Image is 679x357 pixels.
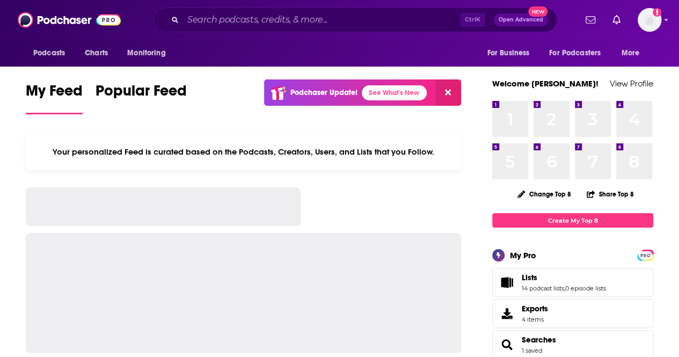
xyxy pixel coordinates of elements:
[290,88,357,97] p: Podchaser Update!
[610,78,653,89] a: View Profile
[499,17,543,23] span: Open Advanced
[638,8,661,32] img: User Profile
[522,304,548,314] span: Exports
[496,275,517,290] a: Lists
[492,78,598,89] a: Welcome [PERSON_NAME]!
[522,273,606,282] a: Lists
[511,187,578,201] button: Change Top 8
[26,82,83,106] span: My Feed
[96,82,187,106] span: Popular Feed
[362,85,427,100] a: See What's New
[608,11,625,29] a: Show notifications dropdown
[522,273,537,282] span: Lists
[183,11,460,28] input: Search podcasts, credits, & more...
[26,134,461,170] div: Your personalized Feed is curated based on the Podcasts, Creators, Users, and Lists that you Follow.
[494,13,548,26] button: Open AdvancedNew
[492,268,653,297] span: Lists
[18,10,121,30] img: Podchaser - Follow, Share and Rate Podcasts
[542,43,616,63] button: open menu
[653,8,661,17] svg: Add a profile image
[522,335,556,345] a: Searches
[487,46,529,61] span: For Business
[26,82,83,114] a: My Feed
[85,46,108,61] span: Charts
[492,299,653,328] a: Exports
[496,337,517,352] a: Searches
[622,46,640,61] span: More
[26,43,79,63] button: open menu
[154,8,557,32] div: Search podcasts, credits, & more...
[549,46,601,61] span: For Podcasters
[127,46,165,61] span: Monitoring
[33,46,65,61] span: Podcasts
[522,347,542,354] a: 1 saved
[565,285,606,292] a: 0 episode lists
[460,13,485,27] span: Ctrl K
[492,213,653,228] a: Create My Top 8
[510,250,536,260] div: My Pro
[639,251,652,259] a: PRO
[581,11,600,29] a: Show notifications dropdown
[564,285,565,292] span: ,
[522,316,548,323] span: 4 items
[120,43,179,63] button: open menu
[96,82,187,114] a: Popular Feed
[614,43,653,63] button: open menu
[528,6,547,17] span: New
[479,43,543,63] button: open menu
[496,306,517,321] span: Exports
[586,184,634,205] button: Share Top 8
[638,8,661,32] span: Logged in as LBPublicity2
[638,8,661,32] button: Show profile menu
[522,285,564,292] a: 14 podcast lists
[78,43,114,63] a: Charts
